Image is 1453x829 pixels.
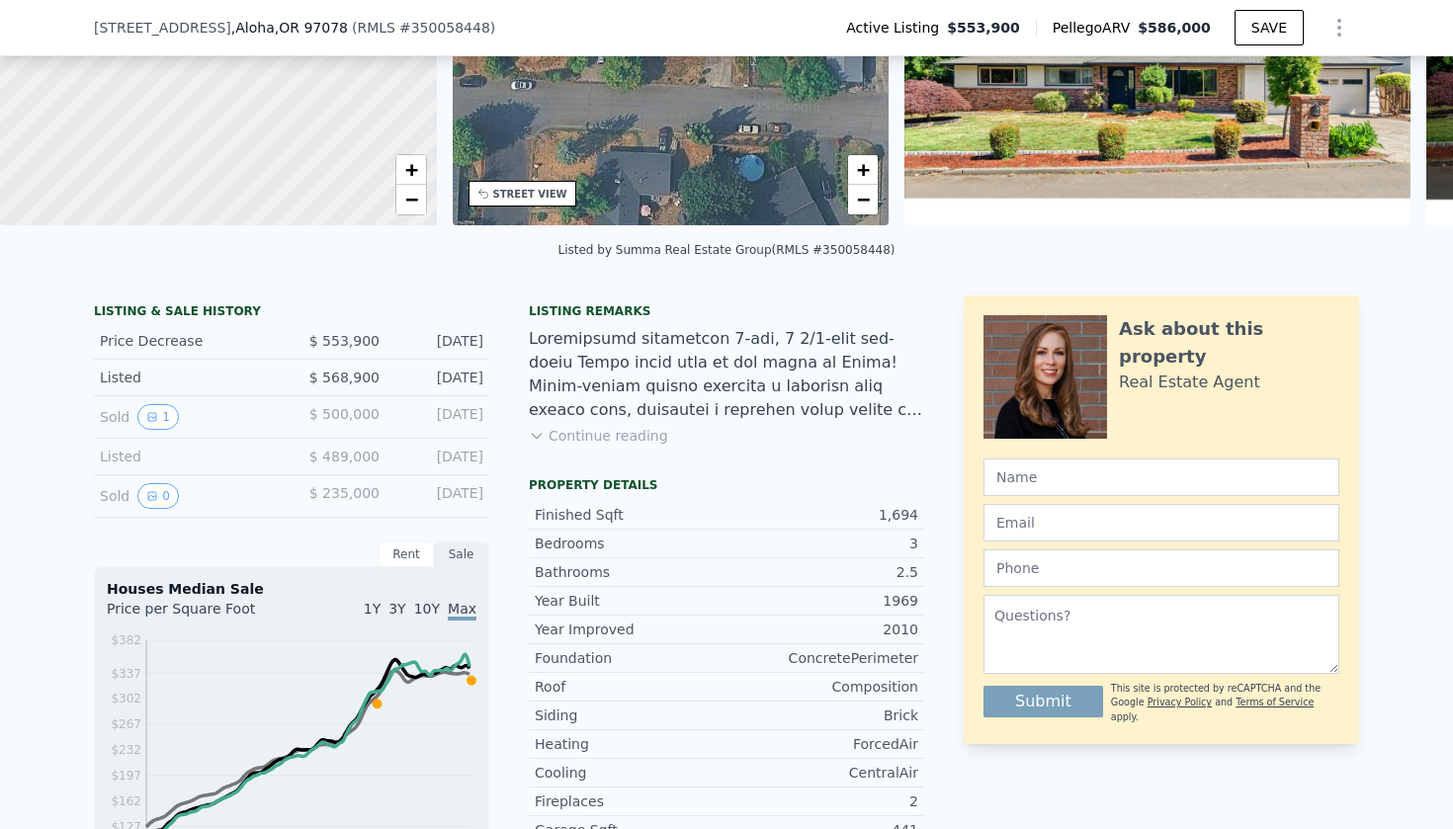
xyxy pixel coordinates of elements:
[726,763,918,783] div: CentralAir
[1119,315,1339,371] div: Ask about this property
[100,331,276,351] div: Price Decrease
[726,562,918,582] div: 2.5
[1053,18,1139,38] span: Pellego ARV
[111,717,141,731] tspan: $267
[309,485,380,501] span: $ 235,000
[529,426,668,446] button: Continue reading
[947,18,1020,38] span: $553,900
[94,18,231,38] span: [STREET_ADDRESS]
[1320,8,1359,47] button: Show Options
[395,483,483,509] div: [DATE]
[857,157,870,182] span: +
[726,648,918,668] div: ConcretePerimeter
[983,686,1103,717] button: Submit
[231,18,348,38] span: , Aloha
[1111,682,1339,724] div: This site is protected by reCAPTCHA and the Google and apply.
[535,505,726,525] div: Finished Sqft
[1119,371,1260,394] div: Real Estate Agent
[1235,10,1304,45] button: SAVE
[404,157,417,182] span: +
[111,667,141,681] tspan: $337
[395,447,483,466] div: [DATE]
[535,620,726,639] div: Year Improved
[396,185,426,214] a: Zoom out
[395,331,483,351] div: [DATE]
[309,370,380,385] span: $ 568,900
[275,20,348,36] span: , OR 97078
[379,541,434,567] div: Rent
[100,404,276,430] div: Sold
[726,620,918,639] div: 2010
[399,20,490,36] span: # 350058448
[1138,20,1211,36] span: $586,000
[111,769,141,783] tspan: $197
[111,743,141,757] tspan: $232
[983,458,1339,496] input: Name
[100,447,276,466] div: Listed
[309,406,380,422] span: $ 500,000
[557,243,895,257] div: Listed by Summa Real Estate Group (RMLS #350058448)
[448,601,476,621] span: Max
[726,677,918,697] div: Composition
[493,187,567,202] div: STREET VIEW
[434,541,489,567] div: Sale
[111,633,141,647] tspan: $382
[535,562,726,582] div: Bathrooms
[388,601,405,617] span: 3Y
[983,504,1339,541] input: Email
[137,483,179,509] button: View historical data
[107,579,476,599] div: Houses Median Sale
[535,677,726,697] div: Roof
[364,601,381,617] span: 1Y
[535,534,726,553] div: Bedrooms
[535,734,726,754] div: Heating
[529,327,924,422] div: Loremipsumd sitametcon 7-adi, 7 2/1-elit sed-doeiu Tempo incid utla et dol magna al Enima! Minim-...
[857,187,870,211] span: −
[395,368,483,387] div: [DATE]
[535,591,726,611] div: Year Built
[137,404,179,430] button: View historical data
[309,333,380,349] span: $ 553,900
[535,763,726,783] div: Cooling
[529,303,924,319] div: Listing remarks
[535,648,726,668] div: Foundation
[846,18,947,38] span: Active Listing
[309,449,380,464] span: $ 489,000
[100,483,276,509] div: Sold
[726,591,918,611] div: 1969
[726,534,918,553] div: 3
[414,601,440,617] span: 10Y
[395,404,483,430] div: [DATE]
[404,187,417,211] span: −
[848,185,878,214] a: Zoom out
[726,734,918,754] div: ForcedAir
[94,303,489,323] div: LISTING & SALE HISTORY
[1148,697,1212,707] a: Privacy Policy
[983,549,1339,587] input: Phone
[111,692,141,705] tspan: $302
[100,368,276,387] div: Listed
[726,705,918,725] div: Brick
[726,791,918,811] div: 2
[529,477,924,493] div: Property details
[396,155,426,185] a: Zoom in
[535,791,726,811] div: Fireplaces
[726,505,918,525] div: 1,694
[535,705,726,725] div: Siding
[1236,697,1314,707] a: Terms of Service
[352,18,495,38] div: ( )
[107,599,292,630] div: Price per Square Foot
[111,794,141,808] tspan: $162
[357,20,395,36] span: RMLS
[848,155,878,185] a: Zoom in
